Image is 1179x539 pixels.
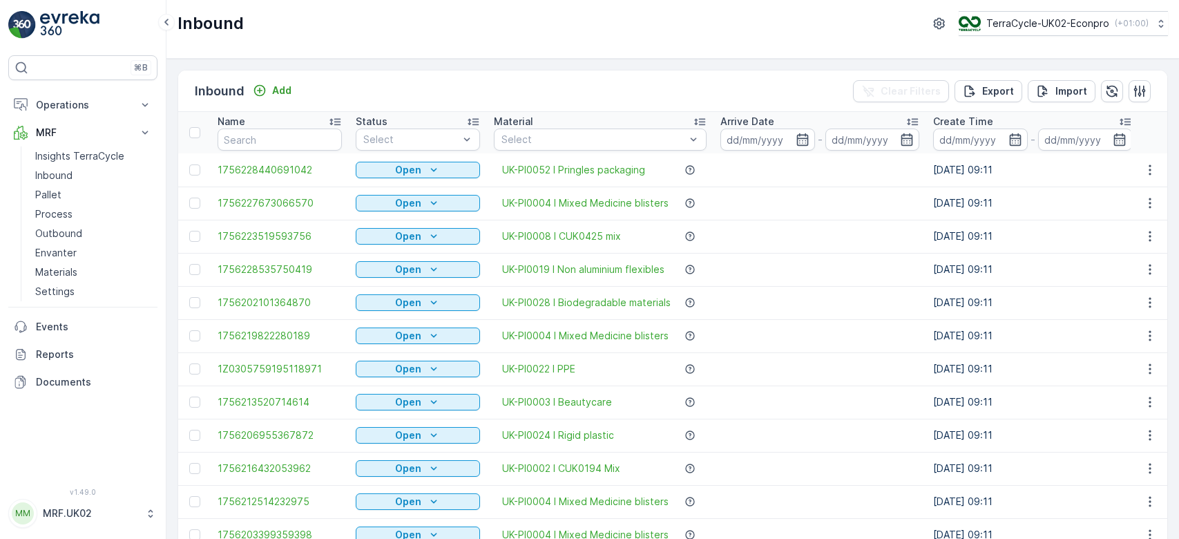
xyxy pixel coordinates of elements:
a: UK-PI0004 I Mixed Medicine blisters [502,196,669,210]
p: Name [218,115,245,129]
img: logo_light-DOdMpM7g.png [40,11,99,39]
td: [DATE] 09:11 [926,187,1139,220]
span: 1756227673066570 [218,196,342,210]
div: Toggle Row Selected [189,164,200,176]
td: [DATE] 09:11 [926,386,1139,419]
p: Inbound [178,12,244,35]
p: - [818,131,823,148]
input: dd/mm/yyyy [825,129,920,151]
div: Toggle Row Selected [189,264,200,275]
p: Events [36,320,152,334]
span: 1756206955367872 [218,428,342,442]
div: Toggle Row Selected [189,397,200,408]
p: Open [395,296,421,310]
a: Reports [8,341,157,368]
p: Arrive Date [720,115,774,129]
p: Open [395,229,421,243]
button: TerraCycle-UK02-Econpro(+01:00) [959,11,1168,36]
button: Open [356,328,480,344]
div: Toggle Row Selected [189,496,200,507]
a: UK-PI0022 I PPE [502,362,575,376]
button: Open [356,261,480,278]
a: UK-PI0003 I Beautycare [502,395,612,409]
div: Toggle Row Selected [189,363,200,375]
td: [DATE] 09:11 [926,253,1139,286]
button: Add [247,82,297,99]
p: Material [494,115,533,129]
span: 1756212514232975 [218,495,342,509]
button: Open [356,294,480,311]
td: [DATE] 09:11 [926,220,1139,253]
a: Inbound [30,166,157,185]
p: MRF [36,126,130,140]
input: Search [218,129,342,151]
a: 1756202101364870 [218,296,342,310]
div: MM [12,502,34,524]
td: [DATE] 09:11 [926,319,1139,352]
input: dd/mm/yyyy [933,129,1028,151]
div: Toggle Row Selected [189,463,200,474]
img: terracycle_logo_wKaHoWT.png [959,16,981,31]
td: [DATE] 09:11 [926,352,1139,386]
button: MRF [8,119,157,146]
button: Open [356,228,480,245]
a: Insights TerraCycle [30,146,157,166]
p: Clear Filters [881,84,941,98]
a: UK-PI0028 I Biodegradable materials [502,296,671,310]
p: - [1031,131,1035,148]
p: ⌘B [134,62,148,73]
p: Open [395,495,421,509]
button: MMMRF.UK02 [8,499,157,528]
p: Insights TerraCycle [35,149,124,163]
a: UK-PI0008 I CUK0425 mix [502,229,621,243]
p: Create Time [933,115,993,129]
td: [DATE] 09:11 [926,485,1139,518]
button: Operations [8,91,157,119]
a: Envanter [30,243,157,263]
a: UK-PI0024 I Rigid plastic [502,428,614,442]
a: 1756216432053962 [218,462,342,475]
span: 1756228440691042 [218,163,342,177]
span: v 1.49.0 [8,488,157,496]
button: Open [356,460,480,477]
p: Open [395,395,421,409]
p: Open [395,362,421,376]
p: Select [501,133,685,146]
td: [DATE] 09:11 [926,452,1139,485]
button: Open [356,361,480,377]
button: Open [356,195,480,211]
p: Status [356,115,387,129]
p: Reports [36,348,152,361]
p: Open [395,263,421,276]
button: Clear Filters [853,80,949,102]
span: 1756228535750419 [218,263,342,276]
p: Open [395,462,421,475]
span: 1756219822280189 [218,329,342,343]
a: UK-PI0052 I Pringles packaging [502,163,645,177]
a: UK-PI0004 I Mixed Medicine blisters [502,329,669,343]
p: Materials [35,265,77,279]
p: Open [395,196,421,210]
a: UK-PI0004 I Mixed Medicine blisters [502,495,669,509]
td: [DATE] 09:11 [926,419,1139,452]
div: Toggle Row Selected [189,198,200,209]
span: UK-PI0019 I Non aluminium flexibles [502,263,664,276]
a: UK-PI0002 I CUK0194 Mix [502,462,620,475]
a: 1756213520714614 [218,395,342,409]
a: Process [30,205,157,224]
div: Toggle Row Selected [189,297,200,308]
p: MRF.UK02 [43,507,138,520]
p: TerraCycle-UK02-Econpro [986,17,1109,30]
a: Documents [8,368,157,396]
p: Pallet [35,188,61,202]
